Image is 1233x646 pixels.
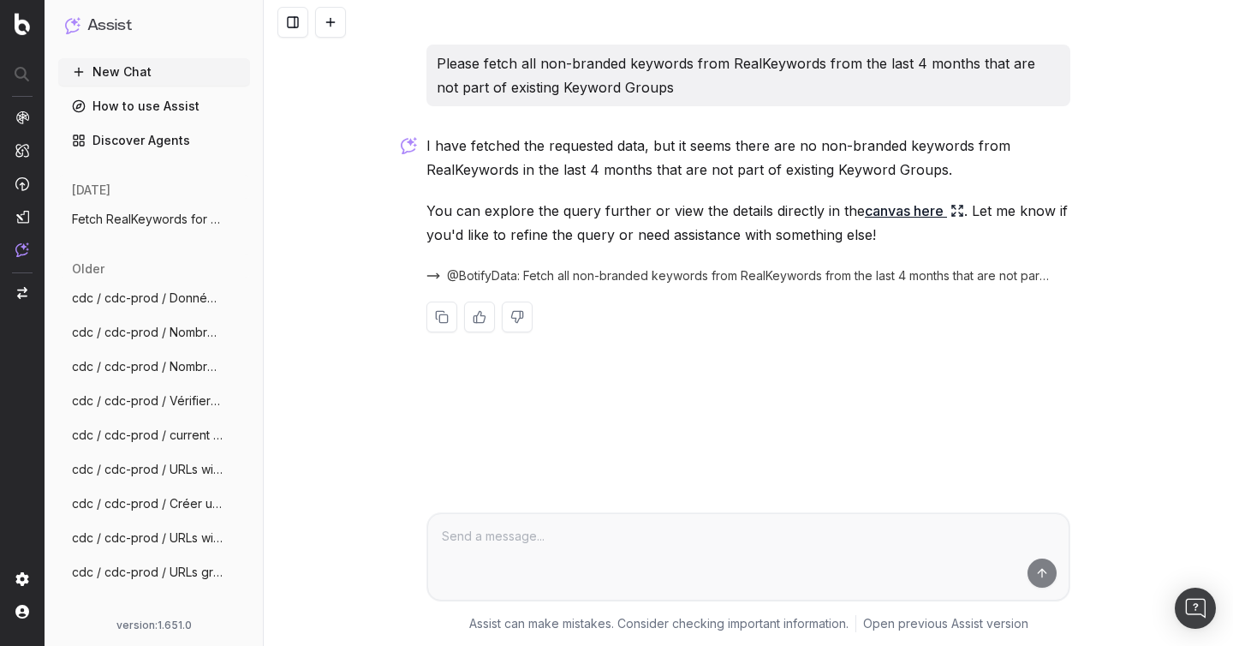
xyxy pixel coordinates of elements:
[72,211,223,228] span: Fetch RealKeywords for the last 4 months
[72,260,104,278] span: older
[15,210,29,224] img: Studio
[72,564,223,581] span: cdc / cdc-prod / URLs grouped by depth l
[58,490,250,517] button: cdc / cdc-prod / Créer un segment nommé
[72,290,223,307] span: cdc / cdc-prod / Données historiques des
[65,14,243,38] button: Assist
[401,137,417,154] img: Botify assist logo
[426,267,1070,284] button: @BotifyData: Fetch all non-branded keywords from RealKeywords from the last 4 months that are not...
[72,324,223,341] span: cdc / cdc-prod / Nombre de hits pour l'U
[58,58,250,86] button: New Chat
[87,14,132,38] h1: Assist
[58,353,250,380] button: cdc / cdc-prod / Nombre de hits de Googl
[437,51,1060,99] p: Please fetch all non-branded keywords from RealKeywords from the last 4 months that are not part ...
[72,461,223,478] span: cdc / cdc-prod / URLs with multiple leve
[17,287,27,299] img: Switch project
[58,93,250,120] a: How to use Assist
[15,176,29,191] img: Activation
[72,529,223,547] span: cdc / cdc-prod / URLs with query paramet
[15,111,29,124] img: Analytics
[72,182,110,199] span: [DATE]
[15,605,29,619] img: My account
[65,17,80,33] img: Assist
[58,524,250,552] button: cdc / cdc-prod / URLs with query paramet
[469,615,849,632] p: Assist can make mistakes. Consider checking important information.
[72,392,223,410] span: cdc / cdc-prod / Vérifier si l'URL https
[1175,588,1216,629] div: Open Intercom Messenger
[65,619,243,632] div: version: 1.651.0
[72,358,223,375] span: cdc / cdc-prod / Nombre de hits de Googl
[58,559,250,586] button: cdc / cdc-prod / URLs grouped by depth l
[72,495,223,512] span: cdc / cdc-prod / Créer un segment nommé
[15,572,29,586] img: Setting
[15,242,29,257] img: Assist
[426,134,1070,182] p: I have fetched the requested data, but it seems there are no non-branded keywords from RealKeywor...
[58,319,250,346] button: cdc / cdc-prod / Nombre de hits pour l'U
[58,387,250,415] button: cdc / cdc-prod / Vérifier si l'URL https
[58,422,250,449] button: cdc / cdc-prod / current segmentation fo
[58,206,250,233] button: Fetch RealKeywords for the last 4 months
[58,284,250,312] button: cdc / cdc-prod / Données historiques des
[865,199,964,223] a: canvas here
[72,427,223,444] span: cdc / cdc-prod / current segmentation fo
[426,199,1070,247] p: You can explore the query further or view the details directly in the . Let me know if you'd like...
[58,127,250,154] a: Discover Agents
[863,615,1028,632] a: Open previous Assist version
[15,13,30,35] img: Botify logo
[15,143,29,158] img: Intelligence
[447,267,1050,284] span: @BotifyData: Fetch all non-branded keywords from RealKeywords from the last 4 months that are not...
[58,456,250,483] button: cdc / cdc-prod / URLs with multiple leve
